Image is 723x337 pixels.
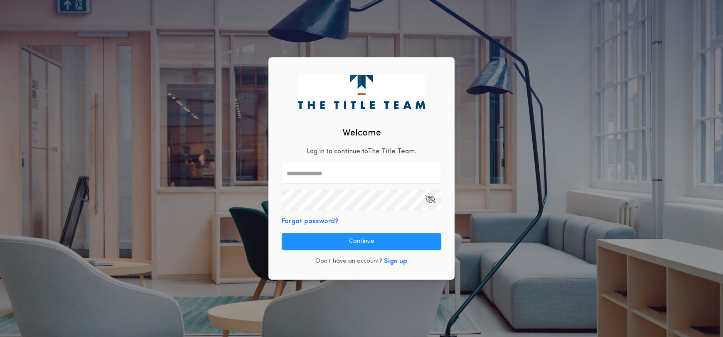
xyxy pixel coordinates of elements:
[384,256,407,266] button: Sign up
[342,126,381,140] h2: Welcome
[307,147,416,157] p: Log in to continue to The Title Team .
[316,257,382,266] p: Don't have an account?
[282,233,441,250] button: Continue
[298,75,425,109] img: logo
[282,216,339,226] button: Forgot password?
